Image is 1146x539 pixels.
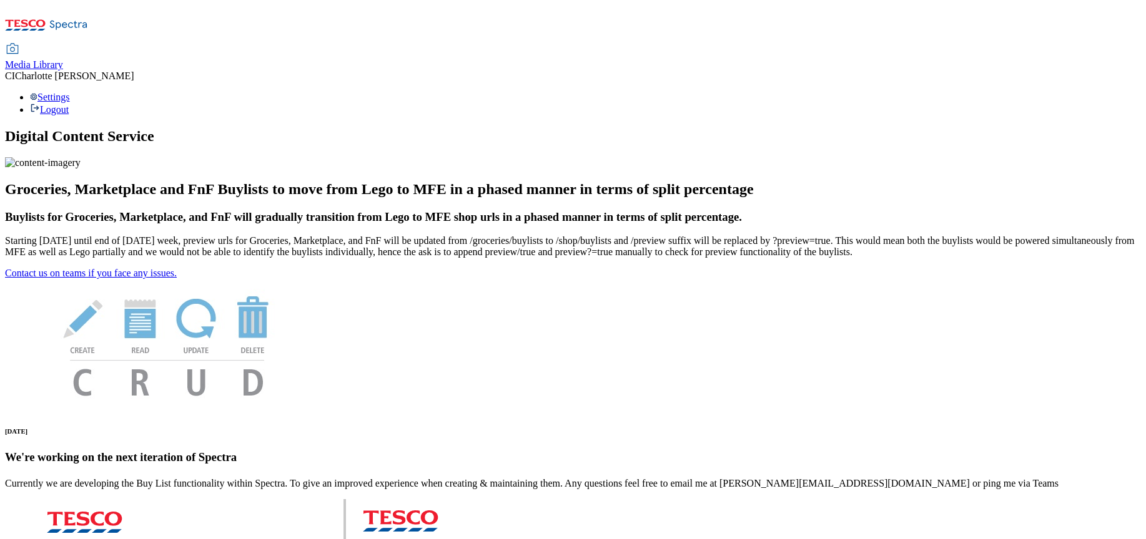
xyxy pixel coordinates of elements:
p: Starting [DATE] until end of [DATE] week, preview urls for Groceries, Marketplace, and FnF will b... [5,235,1141,258]
img: content-imagery [5,157,81,168]
span: Charlotte [PERSON_NAME] [15,70,134,81]
a: Settings [30,92,70,102]
h1: Digital Content Service [5,128,1141,145]
a: Logout [30,104,69,115]
h3: We're working on the next iteration of Spectra [5,450,1141,464]
img: News Image [5,279,330,409]
span: Media Library [5,59,63,70]
span: CI [5,70,15,81]
p: Currently we are developing the Buy List functionality within Spectra. To give an improved experi... [5,478,1141,489]
h3: Buylists for Groceries, Marketplace, and FnF will gradually transition from Lego to MFE shop urls... [5,210,1141,224]
h6: [DATE] [5,427,1141,435]
a: Contact us on teams if you face any issues. [5,268,177,278]
a: Media Library [5,44,63,70]
h2: Groceries, Marketplace and FnF Buylists to move from Lego to MFE in a phased manner in terms of s... [5,181,1141,198]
